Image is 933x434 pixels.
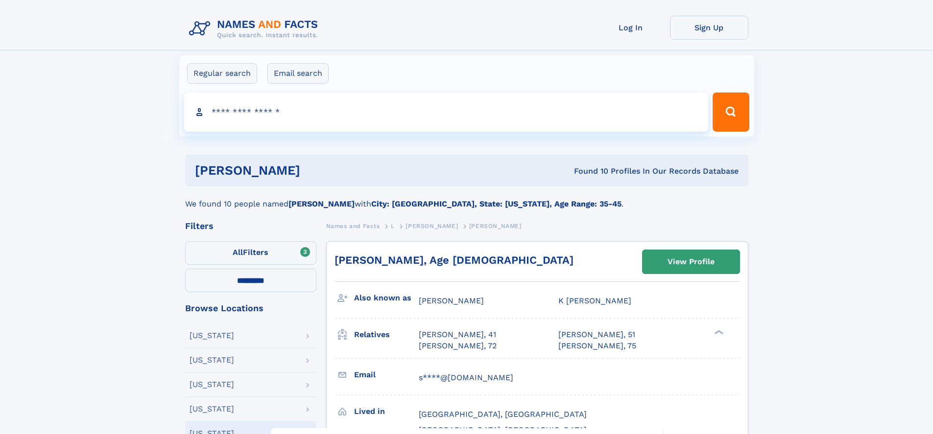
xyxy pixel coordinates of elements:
[469,223,522,229] span: [PERSON_NAME]
[419,296,484,305] span: [PERSON_NAME]
[354,326,419,343] h3: Relatives
[391,220,395,232] a: L
[185,222,316,230] div: Filters
[190,381,234,388] div: [US_STATE]
[668,251,715,273] div: View Profile
[670,16,748,40] a: Sign Up
[419,341,497,351] a: [PERSON_NAME], 72
[592,16,670,40] a: Log In
[335,254,574,266] a: [PERSON_NAME], Age [DEMOGRAPHIC_DATA]
[187,63,257,84] label: Regular search
[713,92,749,132] button: Search Button
[185,304,316,313] div: Browse Locations
[233,248,243,257] span: All
[326,220,380,232] a: Names and Facts
[558,341,636,351] a: [PERSON_NAME], 75
[419,410,587,419] span: [GEOGRAPHIC_DATA], [GEOGRAPHIC_DATA]
[190,356,234,364] div: [US_STATE]
[354,403,419,420] h3: Lived in
[185,241,316,265] label: Filters
[267,63,329,84] label: Email search
[371,199,622,208] b: City: [GEOGRAPHIC_DATA], State: [US_STATE], Age Range: 35-45
[354,290,419,306] h3: Also known as
[190,332,234,340] div: [US_STATE]
[185,186,748,210] div: We found 10 people named with .
[406,223,458,229] span: [PERSON_NAME]
[190,405,234,413] div: [US_STATE]
[184,92,709,132] input: search input
[195,164,437,177] h1: [PERSON_NAME]
[288,199,355,208] b: [PERSON_NAME]
[354,366,419,383] h3: Email
[185,16,326,42] img: Logo Names and Facts
[558,296,631,305] span: K [PERSON_NAME]
[419,329,496,340] a: [PERSON_NAME], 41
[643,250,740,274] a: View Profile
[712,329,724,336] div: ❯
[437,166,739,177] div: Found 10 Profiles In Our Records Database
[391,223,395,229] span: L
[558,329,635,340] a: [PERSON_NAME], 51
[406,220,458,232] a: [PERSON_NAME]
